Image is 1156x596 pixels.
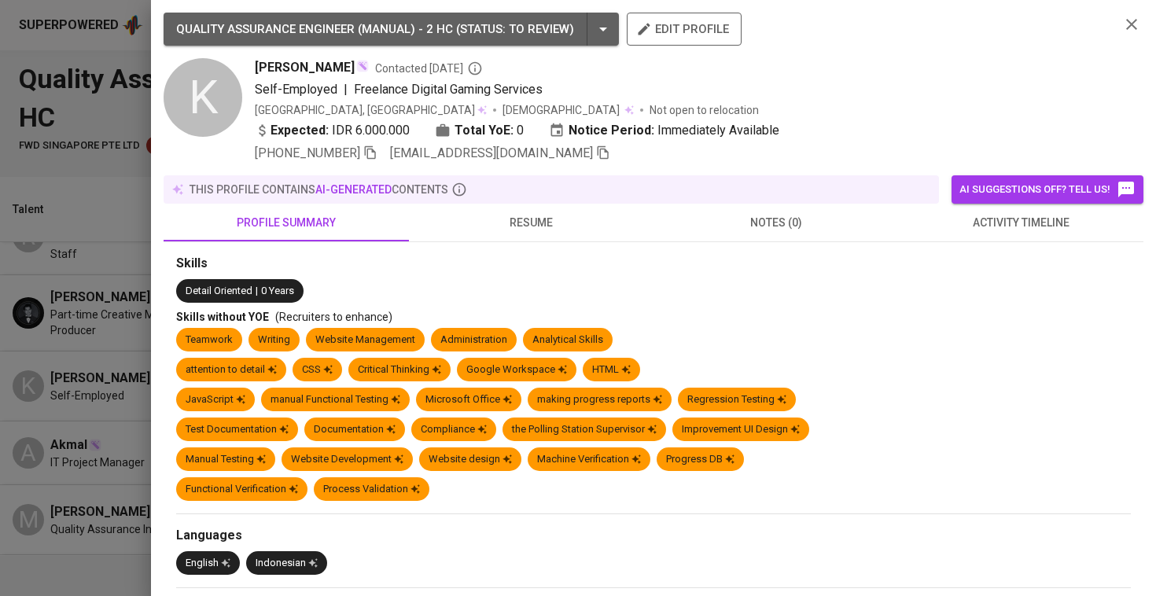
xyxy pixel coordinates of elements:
span: Freelance Digital Gaming Services [354,82,543,97]
span: resume [418,213,645,233]
div: Microsoft Office [425,392,512,407]
span: Detail Oriented [186,285,252,296]
div: Manual Testing [186,452,266,467]
span: Self-Employed [255,82,337,97]
div: Documentation [314,422,396,437]
div: Website design [429,452,512,467]
div: Regression Testing [687,392,786,407]
div: Analytical Skills [532,333,603,348]
a: edit profile [627,22,742,35]
div: Functional Verification [186,482,298,497]
div: [GEOGRAPHIC_DATA], [GEOGRAPHIC_DATA] [255,102,487,118]
div: IDR 6.000.000 [255,121,410,140]
div: Languages [176,527,1131,545]
div: Indonesian [256,556,318,571]
span: | [344,80,348,99]
span: 0 [517,121,524,140]
span: [PERSON_NAME] [255,58,355,77]
span: [DEMOGRAPHIC_DATA] [503,102,622,118]
div: JavaScript [186,392,245,407]
b: Total YoE: [455,121,514,140]
div: Skills [176,255,1131,273]
div: CSS [302,362,333,377]
span: edit profile [639,19,729,39]
div: attention to detail [186,362,277,377]
span: [EMAIL_ADDRESS][DOMAIN_NAME] [390,145,593,160]
div: Google Workspace [466,362,567,377]
span: Skills without YOE [176,311,269,323]
div: Administration [440,333,507,348]
span: (Recruiters to enhance) [275,311,392,323]
div: Compliance [421,422,487,437]
svg: By Batam recruiter [467,61,483,76]
div: Machine Verification [537,452,641,467]
div: K [164,58,242,137]
button: edit profile [627,13,742,46]
span: AI-generated [315,183,392,196]
span: notes (0) [663,213,889,233]
span: ( STATUS : To Review ) [456,22,574,36]
div: the Polling Station Supervisor [512,422,657,437]
div: making progress reports [537,392,662,407]
button: AI suggestions off? Tell us! [952,175,1143,204]
span: profile summary [173,213,399,233]
div: Website Management [315,333,415,348]
span: | [256,284,258,299]
span: QUALITY ASSURANCE ENGINEER (MANUAL) - 2 HC [176,22,453,36]
div: Test Documentation [186,422,289,437]
span: [PHONE_NUMBER] [255,145,360,160]
p: Not open to relocation [650,102,759,118]
b: Notice Period: [569,121,654,140]
div: Critical Thinking [358,362,441,377]
button: QUALITY ASSURANCE ENGINEER (MANUAL) - 2 HC (STATUS: To Review) [164,13,619,46]
span: AI suggestions off? Tell us! [959,180,1136,199]
span: 0 Years [261,285,294,296]
div: Immediately Available [549,121,779,140]
div: Website Development [291,452,403,467]
span: Contacted [DATE] [375,61,483,76]
div: Teamwork [186,333,233,348]
div: Progress DB [666,452,734,467]
div: English [186,556,230,571]
b: Expected: [271,121,329,140]
p: this profile contains contents [190,182,448,197]
img: magic_wand.svg [356,60,369,72]
div: manual Functional Testing [271,392,400,407]
div: Process Validation [323,482,420,497]
div: HTML [592,362,631,377]
span: activity timeline [908,213,1135,233]
div: Improvement UI Design [682,422,800,437]
div: Writing [258,333,290,348]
